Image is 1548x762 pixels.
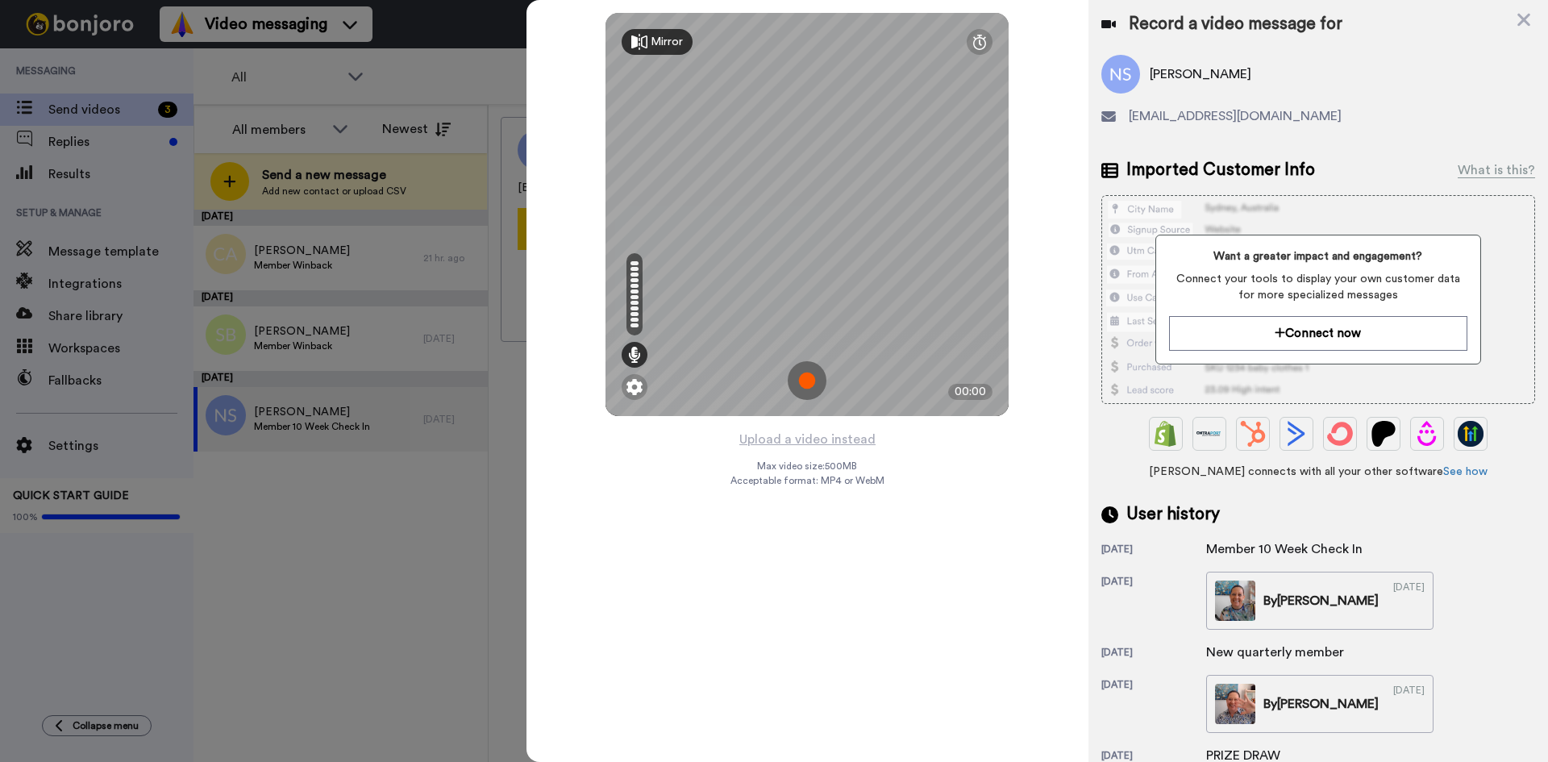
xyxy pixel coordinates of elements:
[1371,421,1396,447] img: Patreon
[1443,466,1488,477] a: See how
[1101,575,1206,630] div: [DATE]
[1101,646,1206,662] div: [DATE]
[1126,158,1315,182] span: Imported Customer Info
[1215,581,1255,621] img: 9af29098-f456-4591-960f-33b3a469be79-thumb.jpg
[1153,421,1179,447] img: Shopify
[948,384,992,400] div: 00:00
[1458,421,1483,447] img: GoHighLevel
[1458,160,1535,180] div: What is this?
[1206,572,1434,630] a: By[PERSON_NAME][DATE]
[757,460,857,473] span: Max video size: 500 MB
[1393,581,1425,621] div: [DATE]
[1240,421,1266,447] img: Hubspot
[1327,421,1353,447] img: ConvertKit
[730,474,884,487] span: Acceptable format: MP4 or WebM
[1393,684,1425,724] div: [DATE]
[1414,421,1440,447] img: Drip
[1101,464,1535,480] span: [PERSON_NAME] connects with all your other software
[1126,502,1220,527] span: User history
[734,429,880,450] button: Upload a video instead
[788,361,826,400] img: ic_record_start.svg
[1169,248,1467,264] span: Want a greater impact and engagement?
[1206,539,1363,559] div: Member 10 Week Check In
[1196,421,1222,447] img: Ontraport
[1263,694,1379,714] div: By [PERSON_NAME]
[1284,421,1309,447] img: ActiveCampaign
[1206,643,1344,662] div: New quarterly member
[1129,106,1342,126] span: [EMAIL_ADDRESS][DOMAIN_NAME]
[1206,675,1434,733] a: By[PERSON_NAME][DATE]
[1101,543,1206,559] div: [DATE]
[1263,591,1379,610] div: By [PERSON_NAME]
[1101,678,1206,733] div: [DATE]
[626,379,643,395] img: ic_gear.svg
[1169,316,1467,351] button: Connect now
[1215,684,1255,724] img: 130af799-38da-43c9-b432-50fa8142d218-thumb.jpg
[1169,271,1467,303] span: Connect your tools to display your own customer data for more specialized messages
